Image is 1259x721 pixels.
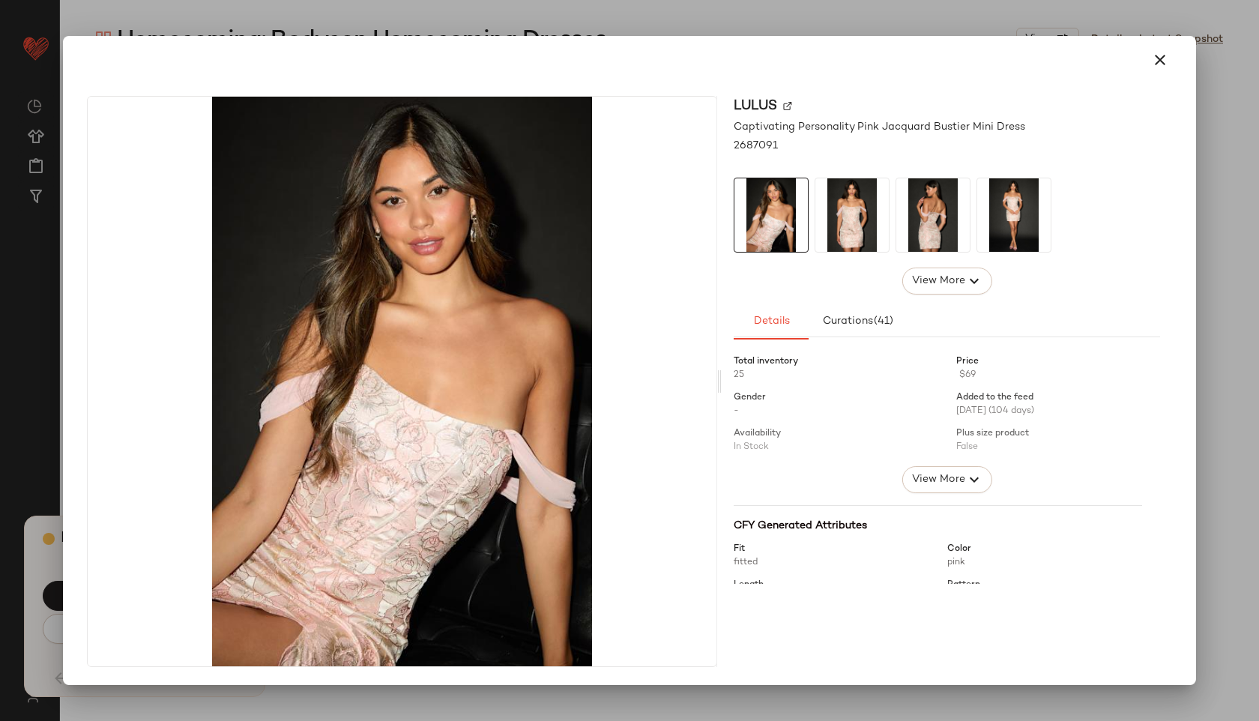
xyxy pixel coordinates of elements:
[752,316,789,328] span: Details
[821,316,893,328] span: Curations
[734,518,1142,534] div: CFY Generated Attributes
[977,178,1051,252] img: 2687091_06_fullbody_2025-06-05.jpg
[902,268,991,295] button: View More
[88,97,716,666] img: 2687091_02_front_2025-06-05.jpg
[815,178,889,252] img: 2687091_01_hero_2025-06-05.jpg
[911,471,964,489] span: View More
[734,138,778,154] span: 2687091
[911,272,964,290] span: View More
[783,102,792,111] img: svg%3e
[873,316,893,328] span: (41)
[734,119,1025,135] span: Captivating Personality Pink Jacquard Bustier Mini Dress
[734,96,777,116] span: Lulus
[734,178,808,252] img: 2687091_02_front_2025-06-05.jpg
[902,466,991,493] button: View More
[896,178,970,252] img: 2687091_04_back_2025-06-05.jpg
